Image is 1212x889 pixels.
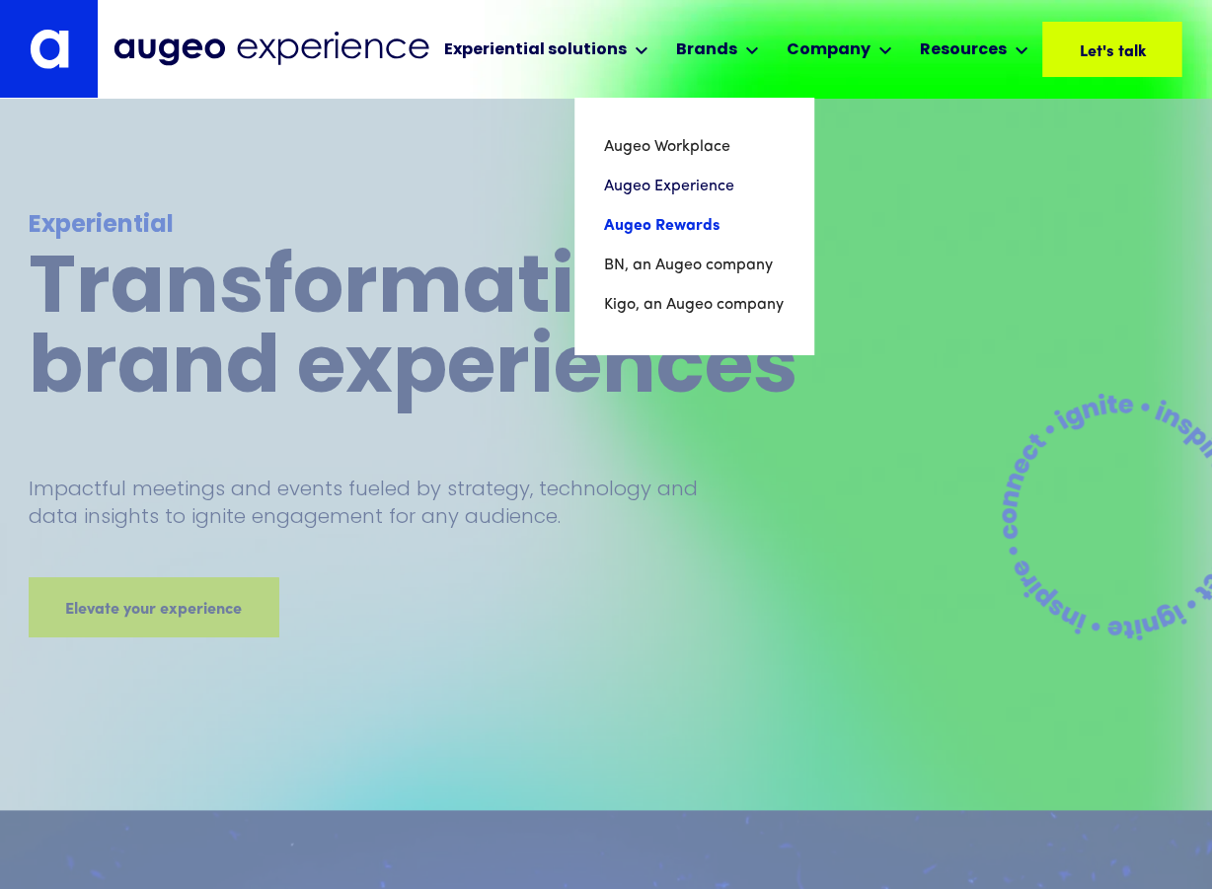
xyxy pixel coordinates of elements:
[574,98,813,354] nav: Brands
[114,32,429,67] img: Augeo Experience business unit full logo in midnight blue.
[920,38,1007,62] div: Resources
[30,29,69,69] img: Augeo's "a" monogram decorative logo in white.
[604,285,784,325] a: Kigo, an Augeo company
[676,38,737,62] div: Brands
[604,206,784,246] a: Augeo Rewards
[604,246,784,285] a: BN, an Augeo company
[604,167,784,206] a: Augeo Experience
[444,38,627,62] div: Experiential solutions
[604,127,784,167] a: Augeo Workplace
[787,38,871,62] div: Company
[1042,22,1181,77] a: Let's talk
